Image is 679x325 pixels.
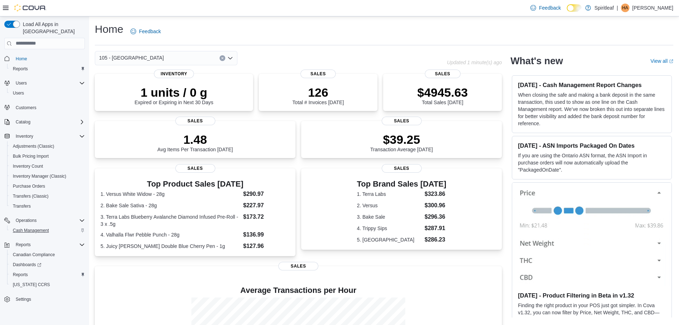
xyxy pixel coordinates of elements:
button: Operations [13,216,40,225]
dd: $136.99 [243,230,290,239]
a: Inventory Count [10,162,46,171]
span: Catalog [16,119,30,125]
p: $39.25 [370,132,433,147]
span: Feedback [139,28,161,35]
a: [US_STATE] CCRS [10,280,53,289]
span: Inventory Count [13,163,43,169]
span: Load All Apps in [GEOGRAPHIC_DATA] [20,21,85,35]
span: Operations [16,218,37,223]
span: Inventory Count [10,162,85,171]
a: Bulk Pricing Import [10,152,52,161]
a: Feedback [528,1,564,15]
dt: 3. Terra Labs Blueberry Avalanche Diamond Infused Pre-Roll - 3 x .5g [101,213,240,228]
button: Transfers [7,201,88,211]
span: Home [16,56,27,62]
span: Feedback [539,4,561,11]
span: Washington CCRS [10,280,85,289]
h3: Top Brand Sales [DATE] [357,180,446,188]
a: Feedback [128,24,164,39]
div: Total Sales [DATE] [417,85,468,105]
p: $4945.63 [417,85,468,100]
p: Updated 1 minute(s) ago [447,60,502,65]
span: Inventory Manager (Classic) [13,173,66,179]
span: Sales [382,117,422,125]
span: Sales [382,164,422,173]
span: Bulk Pricing Import [13,153,49,159]
span: Sales [425,70,461,78]
dt: 1. Terra Labs [357,191,422,198]
span: Users [13,90,24,96]
button: Clear input [220,55,225,61]
button: Open list of options [227,55,233,61]
dd: $287.91 [425,224,446,233]
a: Users [10,89,27,97]
button: Users [1,78,88,88]
span: Reports [10,270,85,279]
span: Sales [300,70,336,78]
button: Bulk Pricing Import [7,151,88,161]
svg: External link [669,59,673,64]
span: Users [10,89,85,97]
dt: 2. Versus [357,202,422,209]
span: Dashboards [10,260,85,269]
a: Canadian Compliance [10,250,58,259]
dt: 4. Trippy Sips [357,225,422,232]
span: Inventory [154,70,194,78]
dd: $296.36 [425,213,446,221]
button: Inventory Count [7,161,88,171]
button: Settings [1,294,88,304]
button: Users [7,88,88,98]
span: Inventory [13,132,85,141]
h4: Average Transactions per Hour [101,286,496,295]
h1: Home [95,22,123,36]
span: Reports [13,66,28,72]
span: Bulk Pricing Import [10,152,85,161]
h3: [DATE] - Cash Management Report Changes [518,81,666,88]
span: Reports [13,272,28,278]
dd: $227.97 [243,201,290,210]
span: Transfers [13,203,31,209]
span: Purchase Orders [13,183,45,189]
span: Settings [13,295,85,304]
span: Settings [16,296,31,302]
button: Inventory Manager (Classic) [7,171,88,181]
p: 1 units / 0 g [135,85,214,100]
span: Dashboards [13,262,41,268]
dd: $173.72 [243,213,290,221]
button: Purchase Orders [7,181,88,191]
a: Adjustments (Classic) [10,142,57,151]
nav: Complex example [4,51,85,323]
button: Operations [1,215,88,225]
span: Transfers (Classic) [13,193,48,199]
a: Reports [10,270,31,279]
span: Reports [16,242,31,248]
span: Purchase Orders [10,182,85,191]
button: Cash Management [7,225,88,235]
span: Users [13,79,85,87]
dt: 3. Bake Sale [357,213,422,220]
h3: [DATE] - Product Filtering in Beta in v1.32 [518,292,666,299]
span: Reports [10,65,85,73]
button: Users [13,79,30,87]
a: Transfers [10,202,34,210]
span: Cash Management [13,228,49,233]
span: Cash Management [10,226,85,235]
button: Reports [7,64,88,74]
a: Dashboards [10,260,44,269]
span: HA [622,4,628,12]
span: Inventory [16,133,33,139]
dt: 2. Bake Sale Sativa - 28g [101,202,240,209]
dt: 5. Juicy [PERSON_NAME] Double Blue Cherry Pen - 1g [101,243,240,250]
h2: What's new [510,55,563,67]
a: Transfers (Classic) [10,192,51,200]
button: Reports [13,240,34,249]
p: | [617,4,618,12]
span: Reports [13,240,85,249]
p: When closing the safe and making a bank deposit in the same transaction, this used to show as one... [518,91,666,127]
span: Catalog [13,118,85,126]
button: Customers [1,102,88,113]
dd: $323.86 [425,190,446,198]
h3: [DATE] - ASN Imports Packaged On Dates [518,142,666,149]
span: Users [16,80,27,86]
span: Transfers [10,202,85,210]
